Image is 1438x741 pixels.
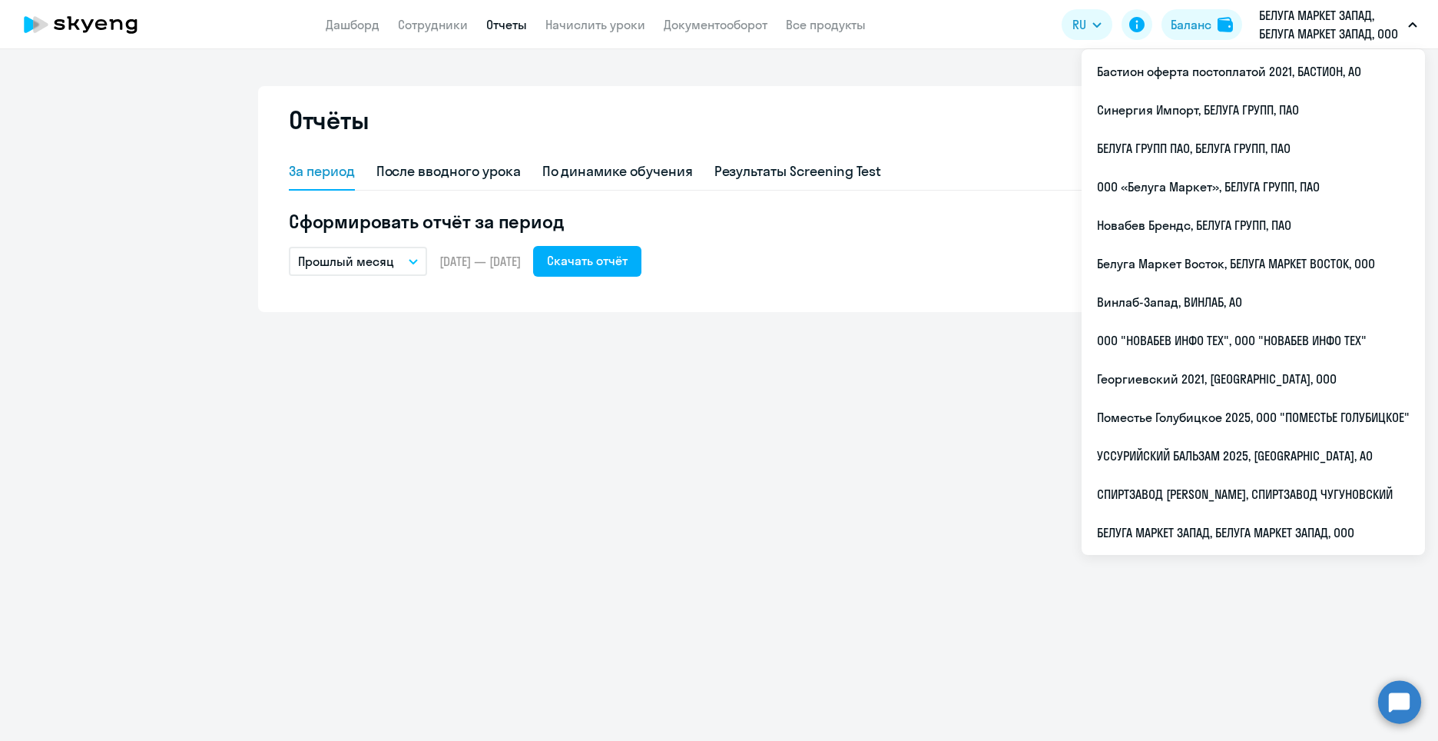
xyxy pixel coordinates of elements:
p: Прошлый месяц [298,252,394,271]
h5: Сформировать отчёт за период [289,209,1149,234]
button: Балансbalance [1161,9,1242,40]
a: Отчеты [486,17,527,32]
div: По динамике обучения [542,161,693,181]
div: Результаты Screening Test [714,161,882,181]
div: За период [289,161,355,181]
a: Дашборд [326,17,379,32]
img: balance [1218,17,1233,32]
a: Сотрудники [398,17,468,32]
button: Скачать отчёт [533,246,641,277]
div: После вводного урока [376,161,521,181]
button: Прошлый месяц [289,247,427,276]
ul: RU [1082,49,1425,555]
div: Скачать отчёт [547,251,628,270]
a: Начислить уроки [545,17,645,32]
p: БЕЛУГА МАРКЕТ ЗАПАД, БЕЛУГА МАРКЕТ ЗАПАД, ООО [1259,6,1402,43]
div: Баланс [1171,15,1211,34]
span: RU [1072,15,1086,34]
button: RU [1062,9,1112,40]
a: Документооборот [664,17,767,32]
button: БЕЛУГА МАРКЕТ ЗАПАД, БЕЛУГА МАРКЕТ ЗАПАД, ООО [1251,6,1425,43]
span: [DATE] — [DATE] [439,253,521,270]
a: Все продукты [786,17,866,32]
h2: Отчёты [289,105,369,135]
